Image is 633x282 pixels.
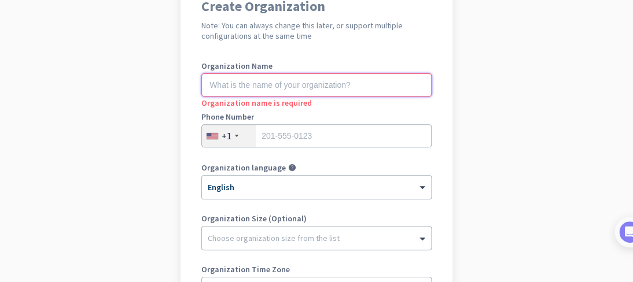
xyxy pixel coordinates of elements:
[201,124,432,147] input: 201-555-0123
[201,265,432,273] label: Organization Time Zone
[288,164,296,172] i: help
[201,164,286,172] label: Organization language
[201,20,432,41] h2: Note: You can always change this later, or support multiple configurations at the same time
[201,214,432,222] label: Organization Size (Optional)
[201,98,312,108] span: Organization name is required
[201,113,432,121] label: Phone Number
[201,62,432,70] label: Organization Name
[201,73,432,97] input: What is the name of your organization?
[222,130,231,142] div: +1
